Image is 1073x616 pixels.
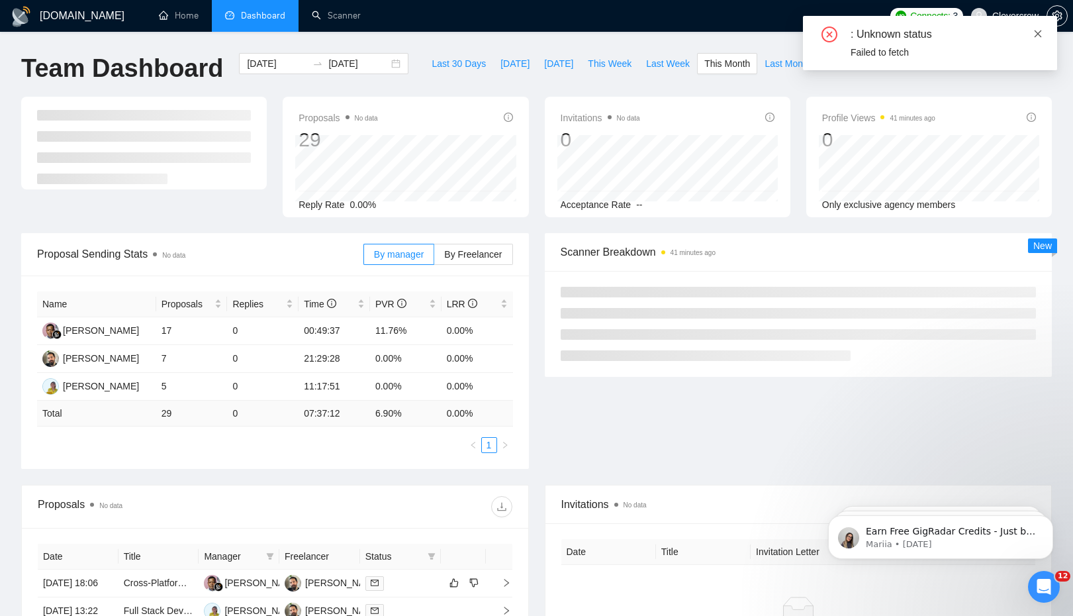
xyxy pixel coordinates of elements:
[442,401,513,427] td: 0.00 %
[449,578,459,588] span: like
[299,317,370,345] td: 00:49:37
[581,53,639,74] button: This Week
[38,570,118,597] td: [DATE] 18:06
[561,496,1036,513] span: Invitations
[890,115,935,122] time: 41 minutes ago
[491,578,511,588] span: right
[1028,571,1060,603] iframe: Intercom live chat
[247,56,307,71] input: Start date
[497,437,513,453] button: right
[953,9,958,23] span: 3
[159,10,199,21] a: homeHome
[822,199,956,210] span: Only exclusive agency members
[465,437,481,453] li: Previous Page
[204,577,301,588] a: AM[PERSON_NAME]
[204,575,220,591] img: AM
[469,441,477,449] span: left
[646,56,690,71] span: Last Week
[492,501,512,512] span: download
[63,379,139,393] div: [PERSON_NAME]
[465,437,481,453] button: left
[227,345,299,373] td: 0
[42,380,139,391] a: TY[PERSON_NAME]
[52,330,62,339] img: gigradar-bm.png
[327,299,336,308] span: info-circle
[299,345,370,373] td: 21:29:28
[765,113,774,122] span: info-circle
[11,6,32,27] img: logo
[1033,29,1043,38] span: close
[1055,571,1070,582] span: 12
[910,9,950,23] span: Connects:
[328,56,389,71] input: End date
[432,56,486,71] span: Last 30 Days
[446,575,462,591] button: like
[375,299,406,309] span: PVR
[299,373,370,401] td: 11:17:51
[227,401,299,427] td: 0
[37,401,156,427] td: Total
[482,438,496,452] a: 1
[374,249,424,260] span: By manager
[424,53,493,74] button: Last 30 Days
[561,244,1037,260] span: Scanner Breakdown
[162,252,185,259] span: No data
[38,544,118,570] th: Date
[481,437,497,453] li: 1
[821,26,837,42] span: close-circle
[697,53,757,74] button: This Month
[350,199,377,210] span: 0.00%
[765,56,810,71] span: Last Month
[617,115,640,122] span: No data
[493,53,537,74] button: [DATE]
[561,127,640,152] div: 0
[1027,113,1036,122] span: info-circle
[99,502,122,509] span: No data
[162,297,212,311] span: Proposals
[491,606,511,615] span: right
[808,488,1073,580] iframe: Intercom notifications message
[544,56,573,71] span: [DATE]
[365,549,422,564] span: Status
[21,53,223,84] h1: Team Dashboard
[42,378,59,395] img: TY
[371,579,379,587] span: mail
[42,350,59,367] img: DK
[227,291,299,317] th: Replies
[37,246,363,262] span: Proposal Sending Stats
[312,58,323,69] span: swap-right
[305,576,381,590] div: [PERSON_NAME]
[42,352,139,363] a: DK[PERSON_NAME]
[263,546,277,566] span: filter
[370,373,442,401] td: 0.00%
[500,56,530,71] span: [DATE]
[63,351,139,366] div: [PERSON_NAME]
[227,317,299,345] td: 0
[214,582,223,591] img: gigradar-bm.png
[561,199,631,210] span: Acceptance Rate
[974,11,984,21] span: user
[497,437,513,453] li: Next Page
[442,373,513,401] td: 0.00%
[636,199,642,210] span: --
[851,45,1041,60] div: Failed to fetch
[118,570,199,597] td: Cross-Platform MVP App Development for Market Testing in Saudi Arabia
[442,317,513,345] td: 0.00%
[156,345,228,373] td: 7
[299,127,377,152] div: 29
[225,11,234,20] span: dashboard
[757,53,817,74] button: Last Month
[304,299,336,309] span: Time
[425,546,438,566] span: filter
[822,127,935,152] div: 0
[537,53,581,74] button: [DATE]
[751,539,845,565] th: Invitation Letter
[656,539,751,565] th: Title
[285,575,301,591] img: DK
[466,575,482,591] button: dislike
[624,501,647,509] span: No data
[561,110,640,126] span: Invitations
